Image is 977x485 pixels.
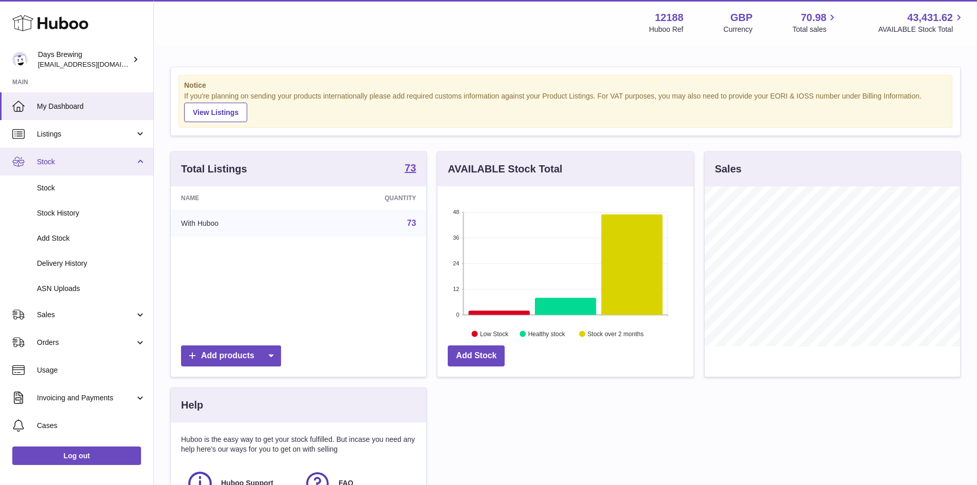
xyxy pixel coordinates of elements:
[37,393,135,403] span: Invoicing and Payments
[405,163,416,173] strong: 73
[37,259,146,268] span: Delivery History
[407,219,416,227] a: 73
[171,186,306,210] th: Name
[453,286,460,292] text: 12
[480,330,509,337] text: Low Stock
[724,25,753,34] div: Currency
[37,310,135,320] span: Sales
[37,234,146,243] span: Add Stock
[907,11,953,25] span: 43,431.62
[649,25,684,34] div: Huboo Ref
[37,102,146,111] span: My Dashboard
[453,209,460,215] text: 48
[453,260,460,266] text: 24
[37,157,135,167] span: Stock
[38,60,151,68] span: [EMAIL_ADDRESS][DOMAIN_NAME]
[184,91,947,122] div: If you're planning on sending your products internationally please add required customs informati...
[184,81,947,90] strong: Notice
[184,103,247,122] a: View Listings
[456,312,460,318] text: 0
[453,235,460,241] text: 36
[37,284,146,294] span: ASN Uploads
[12,447,141,465] a: Log out
[588,330,644,337] text: Stock over 2 months
[655,11,684,25] strong: 12188
[37,365,146,375] span: Usage
[730,11,752,25] strong: GBP
[181,398,203,412] h3: Help
[181,435,416,454] p: Huboo is the easy way to get your stock fulfilled. But incase you need any help here's our ways f...
[715,162,742,176] h3: Sales
[448,162,562,176] h3: AVAILABLE Stock Total
[181,345,281,366] a: Add products
[878,11,965,34] a: 43,431.62 AVAILABLE Stock Total
[37,129,135,139] span: Listings
[878,25,965,34] span: AVAILABLE Stock Total
[792,25,838,34] span: Total sales
[448,345,505,366] a: Add Stock
[792,11,838,34] a: 70.98 Total sales
[37,421,146,431] span: Cases
[12,52,28,67] img: internalAdmin-12188@internal.huboo.com
[37,338,135,347] span: Orders
[528,330,566,337] text: Healthy stock
[801,11,826,25] span: 70.98
[37,208,146,218] span: Stock History
[405,163,416,175] a: 73
[171,210,306,237] td: With Huboo
[38,50,130,69] div: Days Brewing
[181,162,247,176] h3: Total Listings
[306,186,426,210] th: Quantity
[37,183,146,193] span: Stock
